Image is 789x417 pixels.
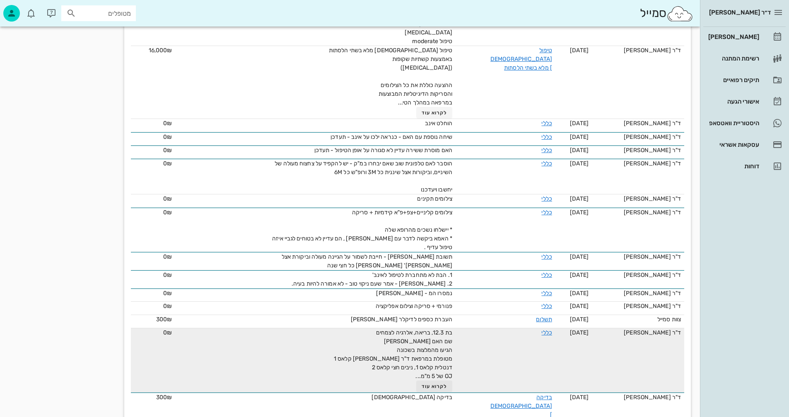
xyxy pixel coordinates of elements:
[570,394,589,401] span: [DATE]
[595,315,681,324] div: צוות סמייל
[163,120,172,127] span: 0₪
[666,5,693,22] img: SmileCloud logo
[541,195,552,202] a: כללי
[329,47,452,106] span: טיפול [DEMOGRAPHIC_DATA] מלא בשתי הלסתות באמצעות קשתיות שקופות ([MEDICAL_DATA]) ההצעה כוללת את כל...
[163,303,172,310] span: 0₪
[541,272,552,279] a: כללי
[595,194,681,203] div: ד"ר [PERSON_NAME]
[541,120,552,127] a: כללי
[314,147,452,154] span: האם מוסרת ששירה עדיין לא סגורה על אופן הטיפול - תעדכן
[292,272,452,287] span: 1. הבת לא מתחברת לטיפול לאינב' 2. [PERSON_NAME] - אמר שעם ניקוי טוב - לא אמורה להיות בעיה.
[163,133,172,141] span: 0₪
[707,98,759,105] div: אישורי הגעה
[156,394,172,401] span: 300₪
[156,316,172,323] span: 300₪
[275,160,452,193] span: הוסבר לאם טלפונית שוב שאם יבחרו במ"ק - יש להקפיד על צחצוח מעולה של השיניים, וביקורות אצל שיננית כ...
[416,107,452,119] button: לקרוא עוד
[541,329,552,336] a: כללי
[595,119,681,128] div: ד"ר [PERSON_NAME]
[282,253,452,269] span: תשובת [PERSON_NAME] - חייבת לשמור על הגיינה מעולה וביקורת אצל [PERSON_NAME]' [PERSON_NAME] כל חצי...
[707,34,759,40] div: [PERSON_NAME]
[570,253,589,260] span: [DATE]
[536,316,552,323] a: תשלום
[703,135,786,155] a: עסקאות אשראי
[570,47,589,54] span: [DATE]
[541,133,552,141] a: כללי
[703,156,786,176] a: דוחות
[595,208,681,217] div: ד"ר [PERSON_NAME]
[570,147,589,154] span: [DATE]
[541,303,552,310] a: כללי
[490,47,552,71] a: טיפול [DEMOGRAPHIC_DATA] מלא בשתי הלסתות
[707,120,759,126] div: היסטוריית וואטסאפ
[703,113,786,133] a: היסטוריית וואטסאפ
[541,290,552,297] a: כללי
[163,272,172,279] span: 0₪
[163,147,172,154] span: 0₪
[570,303,589,310] span: [DATE]
[570,316,589,323] span: [DATE]
[709,9,771,16] span: ד״ר [PERSON_NAME]
[707,141,759,148] div: עסקאות אשראי
[707,77,759,83] div: תיקים רפואיים
[570,195,589,202] span: [DATE]
[163,209,172,216] span: 0₪
[595,289,681,298] div: ד"ר [PERSON_NAME]
[703,70,786,90] a: תיקים רפואיים
[703,27,786,47] a: [PERSON_NAME]
[334,329,452,380] span: בת 12.3, בריאה, אלרגיה לצמחים שם האם [PERSON_NAME] הגיעו מהמלצות בשכונה מטופלת במרפאת ד"ר [PERSON...
[570,290,589,297] span: [DATE]
[372,394,452,401] span: בדיקה [DEMOGRAPHIC_DATA]
[570,272,589,279] span: [DATE]
[703,92,786,112] a: אישורי הגעה
[595,252,681,261] div: ד"ר [PERSON_NAME]
[570,209,589,216] span: [DATE]
[703,48,786,68] a: רשימת המתנה
[595,46,681,55] div: ד"ר [PERSON_NAME]
[640,5,693,22] div: סמייל
[707,163,759,170] div: דוחות
[595,159,681,168] div: ד"ר [PERSON_NAME]
[570,133,589,141] span: [DATE]
[163,160,172,167] span: 0₪
[541,147,552,154] a: כללי
[570,120,589,127] span: [DATE]
[351,316,452,323] span: העברת כספים לדיקלר [PERSON_NAME]
[707,55,759,62] div: רשימת המתנה
[163,253,172,260] span: 0₪
[541,209,552,216] a: כללי
[422,110,447,116] span: לקרוא עוד
[595,133,681,141] div: ד"ר [PERSON_NAME]
[570,160,589,167] span: [DATE]
[595,302,681,310] div: ד"ר [PERSON_NAME]
[24,7,29,12] span: תג
[417,195,452,202] span: צילומים תקינים
[595,393,681,402] div: ד"ר [PERSON_NAME]
[416,381,452,392] button: לקרוא עוד
[422,383,447,389] span: לקרוא עוד
[376,303,452,310] span: פנורמי + סריקה וצילום אפליקציה
[570,329,589,336] span: [DATE]
[376,290,452,297] span: נמסרו המ - [PERSON_NAME]
[163,290,172,297] span: 0₪
[595,146,681,155] div: ד"ר [PERSON_NAME]
[331,133,452,141] span: שיחה נוספת עם האם - כנראה ילכו על אינב - תעדכן
[163,329,172,336] span: 0₪
[425,120,452,127] span: הוחלט אינב
[541,160,552,167] a: כללי
[149,47,172,54] span: 16,000₪
[541,253,552,260] a: כללי
[405,12,452,45] span: תכנון הדמיה + עלות ייצור קשתיות [MEDICAL_DATA] טיפול moderate
[595,271,681,279] div: ד"ר [PERSON_NAME]
[272,209,452,251] span: צילומים קליניים+צפ+פ"א קידמיות + סריקה * יישלחו נשכים מהרופא שלה * האמא ביקשה לדבר עם [PERSON_NAM...
[595,328,681,337] div: ד"ר [PERSON_NAME]
[163,195,172,202] span: 0₪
